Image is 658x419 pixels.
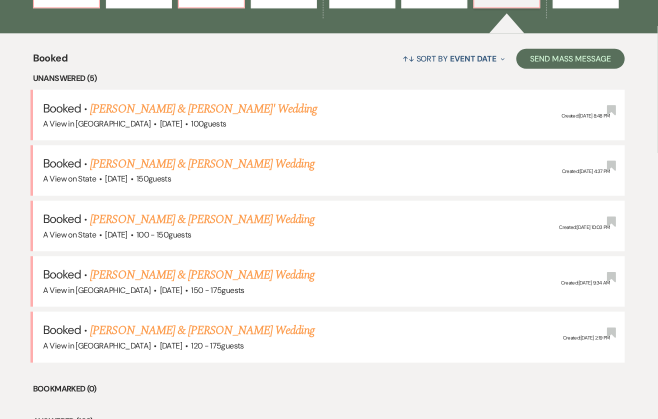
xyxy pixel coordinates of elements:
[160,285,182,296] span: [DATE]
[43,211,81,227] span: Booked
[105,174,127,184] span: [DATE]
[402,53,414,64] span: ↑↓
[43,100,81,116] span: Booked
[516,49,625,69] button: Send Mass Message
[160,118,182,129] span: [DATE]
[43,156,81,171] span: Booked
[43,230,96,240] span: A View on State
[191,341,243,351] span: 120 - 175 guests
[43,174,96,184] span: A View on State
[33,50,67,72] span: Booked
[90,155,314,173] a: [PERSON_NAME] & [PERSON_NAME] Wedding
[136,230,191,240] span: 100 - 150 guests
[191,118,226,129] span: 100 guests
[563,335,610,341] span: Created: [DATE] 2:19 PM
[33,72,625,85] li: Unanswered (5)
[90,211,314,229] a: [PERSON_NAME] & [PERSON_NAME] Wedding
[43,267,81,282] span: Booked
[90,266,314,284] a: [PERSON_NAME] & [PERSON_NAME] Wedding
[562,168,610,175] span: Created: [DATE] 4:37 PM
[398,45,508,72] button: Sort By Event Date
[561,112,610,119] span: Created: [DATE] 8:48 PM
[191,285,244,296] span: 150 - 175 guests
[105,230,127,240] span: [DATE]
[90,100,317,118] a: [PERSON_NAME] & [PERSON_NAME]' Wedding
[90,322,314,340] a: [PERSON_NAME] & [PERSON_NAME] Wedding
[450,53,496,64] span: Event Date
[136,174,171,184] span: 150 guests
[43,285,151,296] span: A View in [GEOGRAPHIC_DATA]
[43,322,81,338] span: Booked
[160,341,182,351] span: [DATE]
[43,341,151,351] span: A View in [GEOGRAPHIC_DATA]
[33,383,625,396] li: Bookmarked (0)
[561,279,610,286] span: Created: [DATE] 9:34 AM
[559,224,610,230] span: Created: [DATE] 10:03 PM
[43,118,151,129] span: A View in [GEOGRAPHIC_DATA]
